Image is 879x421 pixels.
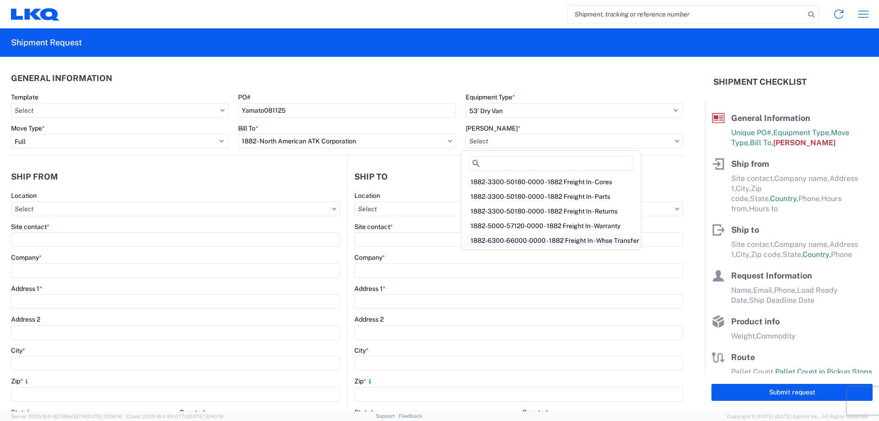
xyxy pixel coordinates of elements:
[354,253,385,262] label: Company
[770,194,798,203] span: Country,
[731,271,812,280] span: Request Information
[11,103,228,118] input: Select
[463,204,639,219] div: 1882-3300-50180-0000 - 1882 Freight In - Returns
[756,332,796,340] span: Commodity
[11,346,25,355] label: City
[749,204,778,213] span: Hours to
[731,332,756,340] span: Weight,
[463,189,639,204] div: 1882-3300-50180-0000 - 1882 Freight In - Parts
[773,128,831,137] span: Equipment Type,
[731,113,810,123] span: General Information
[749,296,814,305] span: Ship Deadline Date
[466,134,683,148] input: Select
[731,367,775,376] span: Pallet Count,
[11,191,37,200] label: Location
[354,284,385,293] label: Address 1
[354,202,683,216] input: Select
[238,134,456,148] input: Select
[11,414,122,419] span: Server: 2025.16.0-82789e55714
[773,138,836,147] span: [PERSON_NAME]
[354,377,374,385] label: Zip
[731,352,755,362] span: Route
[11,223,49,231] label: Site contact
[11,124,45,132] label: Move Type
[753,286,774,295] span: Email,
[238,93,250,101] label: PO#
[463,175,639,189] div: 1882-3300-50180-0000 - 1882 Freight In - Cores
[463,219,639,233] div: 1882-5000-57120-0000 - 1882 Freight In - Warranty
[803,250,831,259] span: Country,
[463,233,639,248] div: 1882-6300-66000-0000 - 1882 Freight In - Whse Transfer
[782,250,803,259] span: State,
[713,77,807,87] h2: Shipment Checklist
[727,412,868,421] span: Copyright © [DATE]-[DATE] Agistix Inc., All Rights Reserved
[11,315,40,323] label: Address 2
[466,124,521,132] label: [PERSON_NAME]
[731,317,780,326] span: Product info
[736,250,751,259] span: City,
[731,159,769,169] span: Ship from
[750,194,770,203] span: State,
[11,37,82,48] h2: Shipment Request
[238,124,258,132] label: Bill To
[11,408,30,416] label: State
[711,384,873,401] button: Submit request
[731,240,774,249] span: Site contact,
[126,414,223,419] span: Client: 2025.16.0-8fc0770
[179,408,206,416] label: Country
[354,408,373,416] label: State
[522,408,548,416] label: Country
[354,223,393,231] label: Site contact
[11,377,30,385] label: Zip
[731,367,872,386] span: Pallet Count in Pickup Stops equals Pallet Count in delivery stops
[11,172,58,181] h2: Ship from
[11,253,42,262] label: Company
[568,5,805,23] input: Shipment, tracking or reference number
[798,194,821,203] span: Phone,
[376,413,399,419] a: Support
[11,74,112,83] h2: General Information
[11,284,42,293] label: Address 1
[736,184,751,193] span: City,
[774,174,830,183] span: Company name,
[354,315,384,323] label: Address 2
[188,414,223,419] span: [DATE] 10:40:19
[11,93,38,101] label: Template
[354,191,380,200] label: Location
[731,286,753,295] span: Name,
[731,128,773,137] span: Unique PO#,
[354,346,369,355] label: City
[750,138,773,147] span: Bill To,
[466,93,515,101] label: Equipment Type
[11,202,340,216] input: Select
[774,240,830,249] span: Company name,
[731,225,759,235] span: Ship to
[354,172,388,181] h2: Ship to
[399,413,422,419] a: Feedback
[87,414,122,419] span: [DATE] 10:56:16
[774,286,797,295] span: Phone,
[831,250,852,259] span: Phone
[731,174,774,183] span: Site contact,
[751,250,782,259] span: Zip code,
